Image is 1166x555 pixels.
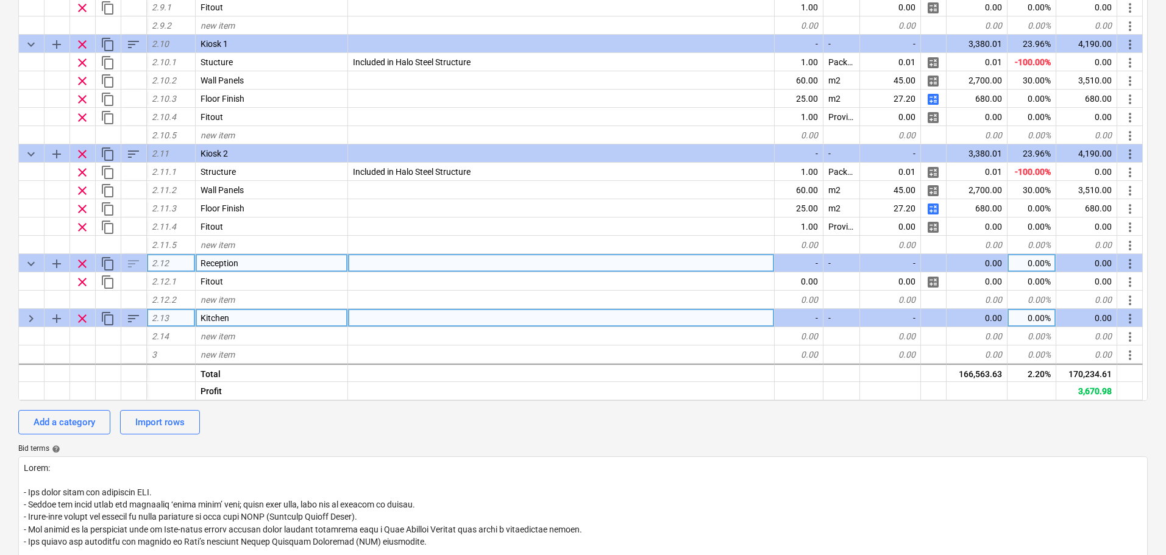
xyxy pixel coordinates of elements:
span: Duplicate row [101,183,115,198]
span: Manage detailed breakdown for the row [926,1,940,15]
span: Included in Halo Steel Structure [353,57,471,67]
span: 2.10 [152,39,169,49]
div: 0.00 [860,16,921,35]
span: 2.12 [152,258,169,268]
div: 3,380.01 [947,35,1008,53]
span: Duplicate row [101,165,115,180]
div: 0.00% [1008,309,1056,327]
span: Duplicate row [101,220,115,235]
span: new item [201,240,235,250]
div: 45.00 [860,71,921,90]
span: Remove row [75,1,90,15]
div: 0.00% [1008,108,1056,126]
span: More actions [1123,238,1137,253]
span: More actions [1123,19,1137,34]
div: m2 [823,181,860,199]
div: 0.00 [860,291,921,309]
span: Add sub category to row [49,37,64,52]
div: 0.00 [947,309,1008,327]
div: 1.00 [775,53,823,71]
div: 0.00 [860,217,921,236]
div: -100.00% [1008,53,1056,71]
div: 0.00 [947,126,1008,144]
div: 0.00 [775,16,823,35]
div: - [860,144,921,163]
div: 0.01 [947,53,1008,71]
div: Profit [196,381,348,400]
span: Manage detailed breakdown for the row [926,183,940,198]
span: new item [201,130,235,140]
div: 4,190.00 [1056,144,1117,163]
span: 2.14 [152,331,169,341]
span: Expand category [24,311,38,326]
div: 0.01 [860,163,921,181]
span: Manage detailed breakdown for the row [926,110,940,125]
span: Manage detailed breakdown for the row [926,165,940,180]
span: Duplicate row [101,55,115,70]
div: - [860,35,921,53]
div: 0.00 [1056,309,1117,327]
div: 2,700.00 [947,181,1008,199]
span: Manage detailed breakdown for the row [926,202,940,216]
span: 2.9.1 [152,2,171,12]
div: Import rows [135,414,185,430]
span: Duplicate row [101,275,115,289]
div: 0.00 [775,272,823,291]
div: 0.00% [1008,90,1056,108]
div: 30.00% [1008,71,1056,90]
span: Wall Panels [201,76,244,85]
div: 0.00% [1008,254,1056,272]
span: Duplicate category [101,37,115,52]
div: 3,510.00 [1056,71,1117,90]
div: m2 [823,71,860,90]
span: Collapse category [24,147,38,161]
span: More actions [1123,202,1137,216]
div: 0.00 [1056,327,1117,345]
div: 0.00 [860,126,921,144]
div: - [775,144,823,163]
div: - [823,254,860,272]
div: Chat Widget [1105,497,1166,555]
div: 0.00% [1008,272,1056,291]
span: Included in Halo Steel Structure [353,167,471,177]
span: 2.11 [152,149,169,158]
div: - [775,254,823,272]
div: Provisional Sum [823,217,860,236]
span: Manage detailed breakdown for the row [926,220,940,235]
div: 60.00 [775,181,823,199]
div: 0.00 [947,345,1008,364]
span: More actions [1123,256,1137,271]
div: Package [823,53,860,71]
div: 0.00 [775,345,823,364]
span: Duplicate category [101,256,115,271]
span: Duplicate row [101,92,115,107]
span: help [49,445,60,453]
span: Add sub category to row [49,256,64,271]
span: Fitout [201,277,223,286]
span: Duplicate row [101,1,115,15]
span: More actions [1123,330,1137,344]
span: Duplicate row [101,110,115,125]
div: 3,380.01 [947,144,1008,163]
div: 1.00 [775,217,823,236]
span: Kitchen [201,313,229,323]
div: 0.00 [775,126,823,144]
div: m2 [823,199,860,217]
span: Remove row [75,311,90,326]
div: 0.00 [947,236,1008,254]
div: 0.00% [1008,199,1056,217]
div: - [860,254,921,272]
div: 0.00 [947,217,1008,236]
div: 27.20 [860,90,921,108]
div: 0.00 [947,254,1008,272]
button: Add a category [18,410,110,434]
div: 0.00% [1008,217,1056,236]
span: Manage detailed breakdown for the row [926,55,940,70]
div: 0.00 [1056,345,1117,364]
div: 4,190.00 [1056,35,1117,53]
div: 0.00 [860,108,921,126]
div: 60.00 [775,71,823,90]
div: 27.20 [860,199,921,217]
div: 3,510.00 [1056,181,1117,199]
button: Import rows [120,410,200,434]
